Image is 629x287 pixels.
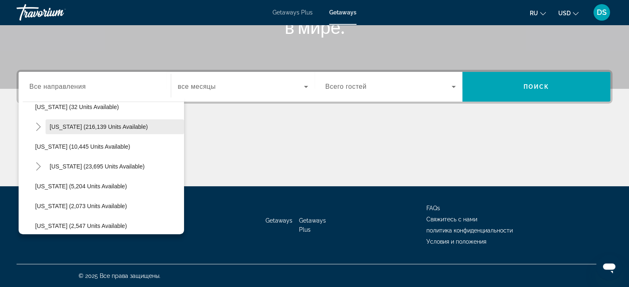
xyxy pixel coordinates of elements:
[31,120,45,134] button: Toggle Florida (216,139 units available)
[273,9,313,16] a: Getaways Plus
[35,203,127,209] span: [US_STATE] (2,073 units available)
[530,10,538,17] span: ru
[17,2,99,23] a: Travorium
[19,72,610,102] div: Search widget
[426,238,486,245] a: Условия и положения
[524,83,550,90] span: Поиск
[45,119,184,134] button: [US_STATE] (216,139 units available)
[35,143,130,150] span: [US_STATE] (10,445 units available)
[35,183,127,190] span: [US_STATE] (5,204 units available)
[426,205,440,211] a: FAQs
[45,159,184,174] button: [US_STATE] (23,695 units available)
[426,216,477,223] a: Свяжитесь с нами
[299,217,326,233] a: Getaways Plus
[31,199,184,213] button: [US_STATE] (2,073 units available)
[426,227,513,234] a: политика конфиденциальности
[265,217,292,224] a: Getaways
[50,163,145,170] span: [US_STATE] (23,695 units available)
[31,218,184,233] button: [US_STATE] (2,547 units available)
[79,273,160,279] span: © 2025 Все права защищены.
[31,179,184,194] button: [US_STATE] (5,204 units available)
[558,10,571,17] span: USD
[35,104,119,110] span: [US_STATE] (32 units available)
[35,223,127,229] span: [US_STATE] (2,547 units available)
[31,159,45,174] button: Toggle Hawaii (23,695 units available)
[29,83,86,90] span: Все направления
[558,7,579,19] button: Change currency
[50,123,148,130] span: [US_STATE] (216,139 units available)
[530,7,546,19] button: Change language
[596,254,622,280] iframe: Кнопка запуска окна обмена сообщениями
[597,8,607,17] span: DS
[31,100,184,114] button: [US_STATE] (32 units available)
[591,4,612,21] button: User Menu
[325,83,367,90] span: Всего гостей
[329,9,356,16] a: Getaways
[178,83,216,90] span: все месяцы
[462,72,610,102] button: Поиск
[31,139,184,154] button: [US_STATE] (10,445 units available)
